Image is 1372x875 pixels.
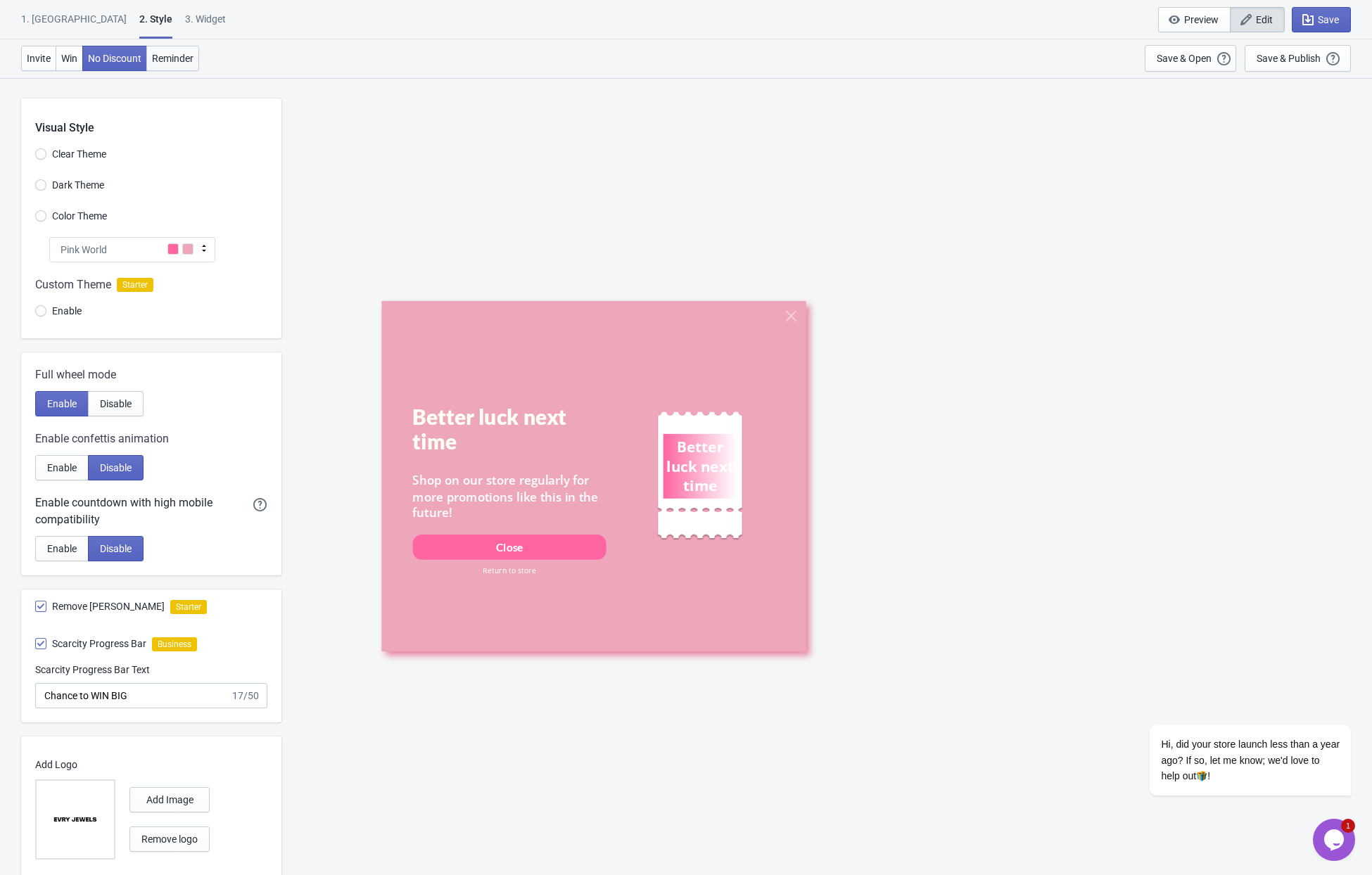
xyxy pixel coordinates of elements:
span: Enable [47,398,77,409]
img: 1758125632841.png [51,795,100,844]
span: Reminder [152,53,193,64]
button: Edit [1230,7,1285,32]
label: Scarcity Progress Bar Text [35,663,150,677]
button: Preview [1158,7,1231,32]
p: Add Logo [35,758,260,772]
span: Remove [PERSON_NAME] [52,599,165,613]
span: Enable [47,543,77,554]
button: No Discount [82,46,147,71]
span: Disable [100,462,132,473]
button: Disable [88,536,144,561]
div: Save & Open [1157,53,1212,64]
iframe: chat widget [1313,819,1358,861]
span: Enable [52,304,82,318]
button: Reminder [146,46,199,71]
span: Full wheel mode [35,366,116,383]
span: Invite [27,53,51,64]
button: Enable [35,536,89,561]
button: Remove logo [129,826,210,852]
div: Enable countdown with high mobile compatibility [35,494,253,528]
div: 3. Widget [185,12,226,37]
i: Business [152,637,197,651]
span: Edit [1256,14,1273,25]
span: Custom Theme [35,276,111,293]
div: Return to store [412,565,606,576]
iframe: chat widget [1105,598,1358,812]
div: 1. [GEOGRAPHIC_DATA] [21,12,127,37]
div: Better luck next time [666,437,735,495]
button: Disable [88,455,144,480]
span: Disable [100,398,132,409]
span: Disable [100,543,132,554]
div: Save & Publish [1257,53,1321,64]
span: No Discount [88,53,141,64]
span: Win [61,53,77,64]
span: Remove logo [141,834,198,845]
button: Disable [88,391,144,416]
button: Save [1292,7,1351,32]
span: Add Image [146,794,193,805]
button: Enable [35,391,89,416]
button: Invite [21,46,56,71]
button: Save & Publish [1245,45,1351,72]
button: Add Image [129,787,210,812]
div: Visual Style [35,98,281,136]
div: Shop on our store regularly for more promotions like this in the future! [412,473,606,521]
span: Enable [47,462,77,473]
span: Dark Theme [52,178,104,192]
span: Clear Theme [52,147,106,161]
span: Save [1318,14,1339,25]
div: 2 . Style [139,12,172,39]
span: Preview [1184,14,1219,25]
div: Close [496,539,523,554]
button: Enable [35,455,89,480]
span: Color Theme [52,209,107,223]
span: Scarcity Progress Bar [52,637,146,651]
button: Save & Open [1145,45,1236,72]
i: Starter [170,600,207,614]
span: Pink World [61,243,107,257]
span: Starter [117,278,153,292]
div: Better luck next time [412,404,606,454]
span: Enable confettis animation [35,430,169,447]
button: Win [56,46,83,71]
